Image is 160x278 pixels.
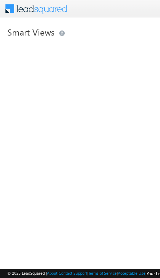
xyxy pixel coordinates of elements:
a: Acceptable Use [118,271,145,275]
a: About [47,271,57,275]
a: Contact Support [59,271,87,275]
span: Smart Views [7,26,55,38]
a: Terms of Service [88,271,117,275]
